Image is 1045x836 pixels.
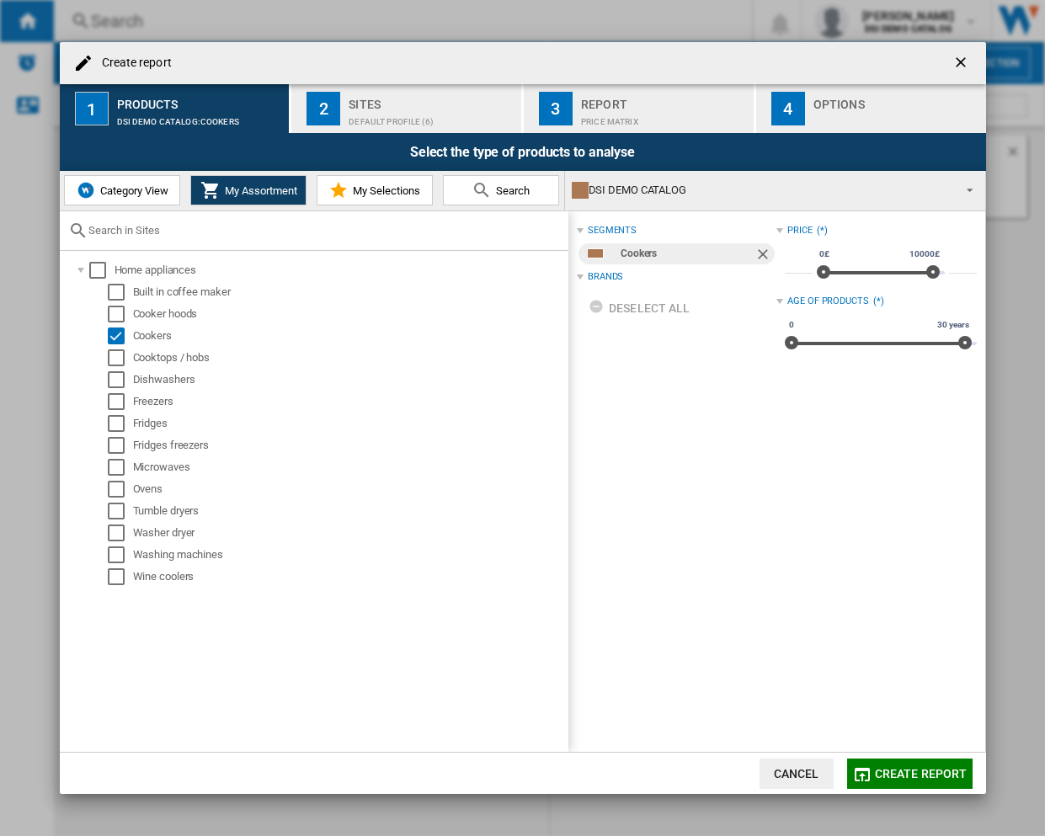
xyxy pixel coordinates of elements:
[108,437,133,454] md-checkbox: Select
[133,524,566,541] div: Washer dryer
[60,84,291,133] button: 1 Products DSI DEMO CATALOG:Cookers
[133,503,566,519] div: Tumble dryers
[581,109,747,126] div: Price Matrix
[108,327,133,344] md-checkbox: Select
[108,481,133,498] md-checkbox: Select
[589,293,690,323] div: Deselect all
[133,459,566,476] div: Microwaves
[89,262,115,279] md-checkbox: Select
[817,248,832,261] span: 0£
[133,415,566,432] div: Fridges
[108,568,133,585] md-checkbox: Select
[221,184,297,197] span: My Assortment
[108,306,133,322] md-checkbox: Select
[76,180,96,200] img: wiser-icon-blue.png
[539,92,573,125] div: 3
[588,224,637,237] div: segments
[108,503,133,519] md-checkbox: Select
[133,393,566,410] div: Freezers
[108,284,133,301] md-checkbox: Select
[133,568,566,585] div: Wine coolers
[754,246,775,266] ng-md-icon: Remove
[96,184,168,197] span: Category View
[133,284,566,301] div: Built in coffee maker
[108,371,133,388] md-checkbox: Select
[64,175,180,205] button: Category View
[349,184,420,197] span: My Selections
[133,481,566,498] div: Ovens
[133,546,566,563] div: Washing machines
[133,306,566,322] div: Cooker hoods
[946,46,979,80] button: getI18NText('BUTTONS.CLOSE_DIALOG')
[108,459,133,476] md-checkbox: Select
[115,262,566,279] div: Home appliances
[93,55,172,72] h4: Create report
[75,92,109,125] div: 1
[108,393,133,410] md-checkbox: Select
[771,92,805,125] div: 4
[291,84,523,133] button: 2 Sites Default profile (6)
[117,109,283,126] div: DSI DEMO CATALOG:Cookers
[108,546,133,563] md-checkbox: Select
[787,295,869,308] div: Age of products
[907,248,941,261] span: 10000£
[935,318,971,332] span: 30 years
[307,92,340,125] div: 2
[108,524,133,541] md-checkbox: Select
[760,759,834,789] button: Cancel
[443,175,559,205] button: Search
[621,243,754,264] div: Cookers
[584,293,696,323] button: Deselect all
[117,91,283,109] div: Products
[349,109,515,126] div: Default profile (6)
[847,759,973,789] button: Create report
[133,349,566,366] div: Cooktops / hobs
[60,133,986,171] div: Select the type of products to analyse
[756,84,986,133] button: 4 Options
[786,318,797,332] span: 0
[133,437,566,454] div: Fridges freezers
[952,54,973,74] ng-md-icon: getI18NText('BUTTONS.CLOSE_DIALOG')
[190,175,307,205] button: My Assortment
[133,371,566,388] div: Dishwashers
[787,224,813,237] div: Price
[581,91,747,109] div: Report
[349,91,515,109] div: Sites
[133,327,566,344] div: Cookers
[317,175,433,205] button: My Selections
[572,178,952,202] div: DSI DEMO CATALOG
[88,224,560,237] input: Search in Sites
[108,415,133,432] md-checkbox: Select
[108,349,133,366] md-checkbox: Select
[492,184,530,197] span: Search
[588,270,623,284] div: Brands
[813,91,979,109] div: Options
[524,84,755,133] button: 3 Report Price Matrix
[875,767,968,780] span: Create report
